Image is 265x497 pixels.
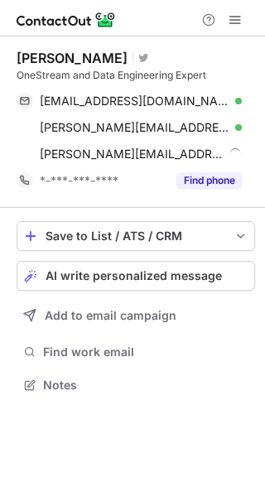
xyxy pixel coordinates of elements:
span: [EMAIL_ADDRESS][DOMAIN_NAME] [40,94,229,109]
span: Find work email [43,345,248,359]
div: [PERSON_NAME] [17,50,128,66]
button: Find work email [17,340,255,364]
button: Reveal Button [176,172,242,189]
span: AI write personalized message [46,269,222,282]
button: save-profile-one-click [17,221,255,251]
span: [PERSON_NAME][EMAIL_ADDRESS][DOMAIN_NAME] [40,147,224,162]
button: Notes [17,374,255,397]
div: Save to List / ATS / CRM [46,229,226,243]
button: AI write personalized message [17,261,255,291]
button: Add to email campaign [17,301,255,331]
span: Notes [43,378,248,393]
img: ContactOut v5.3.10 [17,10,116,30]
span: [PERSON_NAME][EMAIL_ADDRESS][DOMAIN_NAME] [40,120,229,135]
div: OneStream and Data Engineering Expert [17,68,255,83]
span: Add to email campaign [45,309,176,322]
